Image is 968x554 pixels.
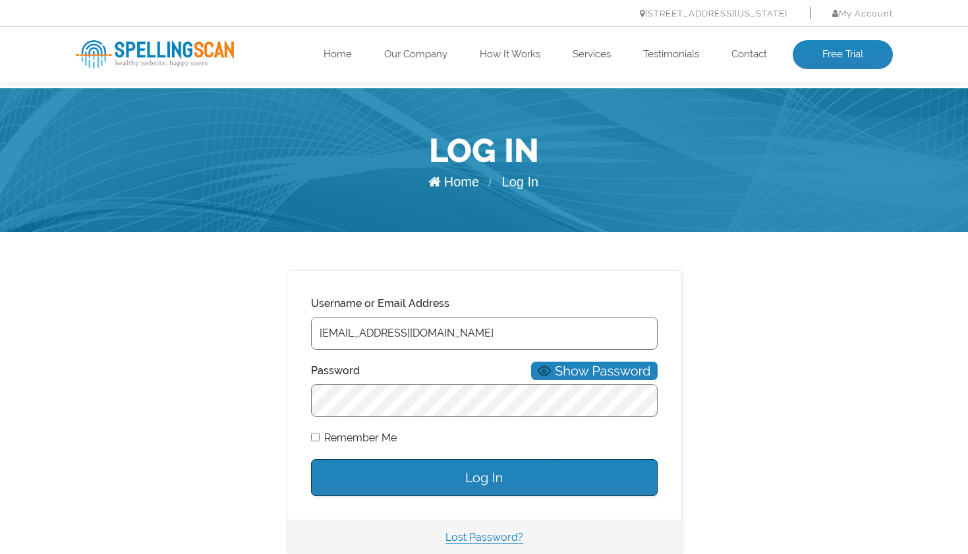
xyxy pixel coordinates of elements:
input: Remember Me [311,433,320,441]
h1: Log In [76,128,893,174]
label: Remember Me [311,429,397,447]
label: Password [311,362,528,380]
label: Username or Email Address [311,294,658,313]
span: Show Password [555,364,650,377]
a: Lost Password? [445,531,523,543]
button: Show Password [531,362,657,380]
input: Log In [311,459,658,496]
span: / [488,177,491,188]
a: Home [428,175,479,189]
span: Log In [502,175,539,189]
